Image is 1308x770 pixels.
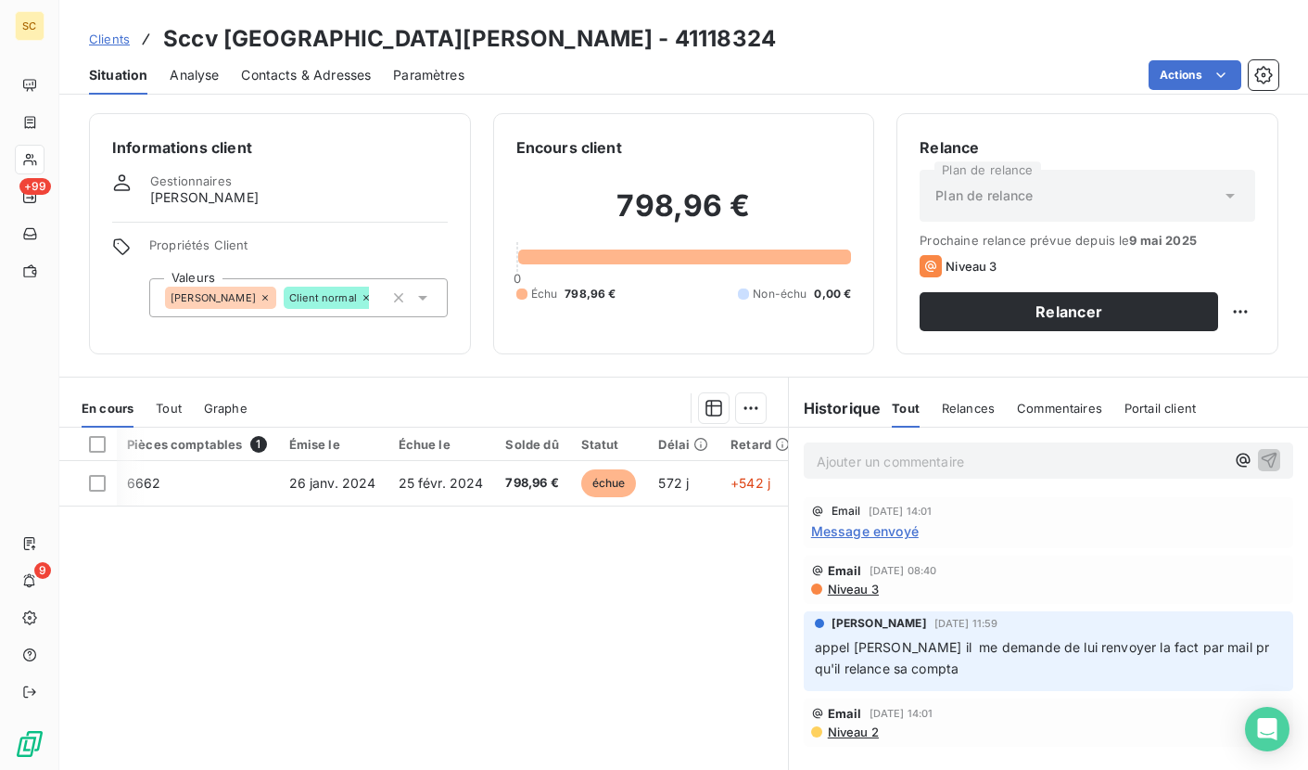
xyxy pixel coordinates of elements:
[581,437,637,452] div: Statut
[516,136,622,159] h6: Encours client
[920,233,1255,248] span: Prochaine relance prévue depuis le
[581,469,637,497] span: échue
[811,521,919,541] span: Message envoyé
[34,562,51,579] span: 9
[89,30,130,48] a: Clients
[171,292,256,303] span: [PERSON_NAME]
[942,401,995,416] span: Relances
[15,729,44,759] img: Logo LeanPay
[127,436,267,453] div: Pièces comptables
[516,187,852,243] h2: 798,96 €
[289,437,376,452] div: Émise le
[1149,60,1241,90] button: Actions
[826,582,879,597] span: Niveau 3
[869,506,933,517] span: [DATE] 14:01
[289,292,357,303] span: Client normal
[505,437,558,452] div: Solde dû
[828,563,862,578] span: Email
[531,286,558,302] span: Échu
[1245,707,1289,751] div: Open Intercom Messenger
[89,32,130,46] span: Clients
[19,178,51,195] span: +99
[870,565,937,576] span: [DATE] 08:40
[1124,401,1196,416] span: Portail client
[170,66,219,84] span: Analyse
[514,271,521,286] span: 0
[1017,401,1102,416] span: Commentaires
[920,292,1218,331] button: Relancer
[826,725,879,739] span: Niveau 2
[946,259,997,274] span: Niveau 3
[565,286,616,302] span: 798,96 €
[399,437,484,452] div: Échue le
[892,401,920,416] span: Tout
[149,237,448,263] span: Propriétés Client
[150,188,259,207] span: [PERSON_NAME]
[112,136,448,159] h6: Informations client
[150,173,232,188] span: Gestionnaires
[399,475,484,491] span: 25 févr. 2024
[250,436,267,453] span: 1
[658,437,708,452] div: Délai
[89,66,147,84] span: Situation
[163,22,776,56] h3: Sccv [GEOGRAPHIC_DATA][PERSON_NAME] - 41118324
[15,11,44,41] div: SC
[789,397,882,419] h6: Historique
[156,401,182,416] span: Tout
[935,186,1033,205] span: Plan de relance
[204,401,248,416] span: Graphe
[369,289,384,306] input: Ajouter une valeur
[730,475,770,491] span: +542 j
[1129,233,1197,248] span: 9 mai 2025
[393,66,464,84] span: Paramètres
[828,706,862,721] span: Email
[753,286,806,302] span: Non-échu
[730,437,790,452] div: Retard
[658,475,689,491] span: 572 j
[832,615,927,632] span: [PERSON_NAME]
[815,639,1274,676] span: appel [PERSON_NAME] il me demande de lui renvoyer la fact par mail pr qu'il relance sa compta
[814,286,851,302] span: 0,00 €
[15,182,44,212] a: +99
[870,708,933,719] span: [DATE] 14:01
[505,474,558,493] span: 798,96 €
[82,401,133,416] span: En cours
[920,136,1255,159] h6: Relance
[832,506,861,517] span: Email
[934,618,998,629] span: [DATE] 11:59
[241,66,371,84] span: Contacts & Adresses
[289,475,376,491] span: 26 janv. 2024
